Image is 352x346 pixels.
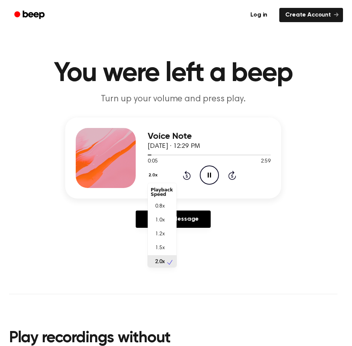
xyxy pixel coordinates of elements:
[155,203,165,211] span: 0.8x
[155,230,165,238] span: 1.2x
[155,217,165,224] span: 1.0x
[148,185,177,200] div: Playback Speed
[148,169,160,182] button: 2.0x
[148,183,177,267] div: 2.0x
[155,244,165,252] span: 1.5x
[155,258,165,266] span: 2.0x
